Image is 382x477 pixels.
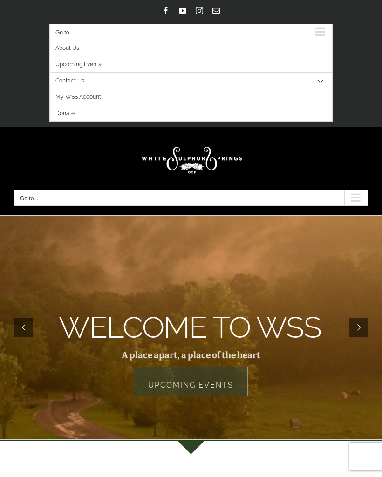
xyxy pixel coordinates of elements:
[50,40,332,56] a: About Us
[49,24,333,122] nav: Secondary Mobile Menu
[55,105,75,122] span: Donate
[14,190,368,206] button: Go to...
[196,7,203,14] a: Instagram
[55,40,79,56] span: About Us
[137,136,245,180] img: White Sulphur Springs Logo
[49,24,333,40] button: Go to...
[162,7,170,14] a: Facebook
[20,195,38,202] span: Go to...
[50,89,332,105] a: My WSS Account
[50,56,332,73] a: Upcoming Events
[50,105,332,122] a: Donate
[55,29,74,36] span: Go to...
[134,367,248,396] a: Upcoming Events
[55,89,101,105] span: My WSS Account
[122,351,260,360] rs-layer: A place apart, a place of the heart
[59,319,321,336] rs-layer: Welcome to WSS
[309,73,332,89] button: Open submenu of Contact Us
[14,190,368,206] nav: Main Menu Mobile
[55,73,84,89] span: Contact Us
[50,73,332,89] a: Contact Us
[179,7,186,14] a: YouTube
[55,56,101,73] span: Upcoming Events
